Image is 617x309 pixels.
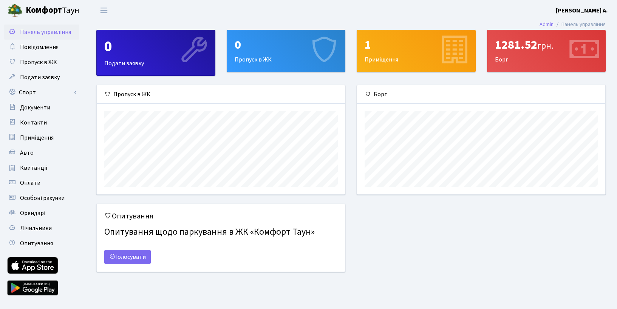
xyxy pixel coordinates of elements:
span: Опитування [20,239,53,248]
a: Орендарі [4,206,79,221]
li: Панель управління [554,20,606,29]
div: Приміщення [357,30,475,72]
span: Приміщення [20,134,54,142]
span: Документи [20,103,50,112]
nav: breadcrumb [528,17,617,32]
div: Пропуск в ЖК [227,30,345,72]
button: Переключити навігацію [94,4,113,17]
a: Пропуск в ЖК [4,55,79,70]
a: Подати заявку [4,70,79,85]
div: 1281.52 [495,38,598,52]
a: Лічильники [4,221,79,236]
span: Пропуск в ЖК [20,58,57,66]
a: Спорт [4,85,79,100]
div: 0 [235,38,338,52]
span: Панель управління [20,28,71,36]
a: Admin [540,20,554,28]
div: 0 [104,38,207,56]
b: Комфорт [26,4,62,16]
span: Особові рахунки [20,194,65,202]
span: Авто [20,149,34,157]
a: Документи [4,100,79,115]
span: Орендарі [20,209,45,217]
a: Контакти [4,115,79,130]
div: Подати заявку [97,30,215,75]
a: Авто [4,145,79,160]
div: 1 [365,38,468,52]
a: Панель управління [4,25,79,40]
h4: Опитування щодо паркування в ЖК «Комфорт Таун» [104,224,337,241]
a: 0Подати заявку [96,30,215,76]
a: Опитування [4,236,79,251]
span: Квитанції [20,164,48,172]
span: Таун [26,4,79,17]
span: Подати заявку [20,73,60,81]
h5: Опитування [104,212,337,221]
span: Оплати [20,179,40,187]
span: Контакти [20,118,47,127]
span: Повідомлення [20,43,59,51]
img: logo.png [8,3,23,18]
a: Особові рахунки [4,191,79,206]
a: Квитанції [4,160,79,175]
a: Голосувати [104,250,151,264]
a: 1Приміщення [357,30,476,72]
div: Борг [357,85,605,104]
span: Лічильники [20,224,52,232]
a: Приміщення [4,130,79,145]
a: Повідомлення [4,40,79,55]
span: грн. [537,39,554,52]
a: [PERSON_NAME] А. [556,6,608,15]
a: Оплати [4,175,79,191]
div: Пропуск в ЖК [97,85,345,104]
a: 0Пропуск в ЖК [227,30,346,72]
div: Борг [487,30,606,72]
